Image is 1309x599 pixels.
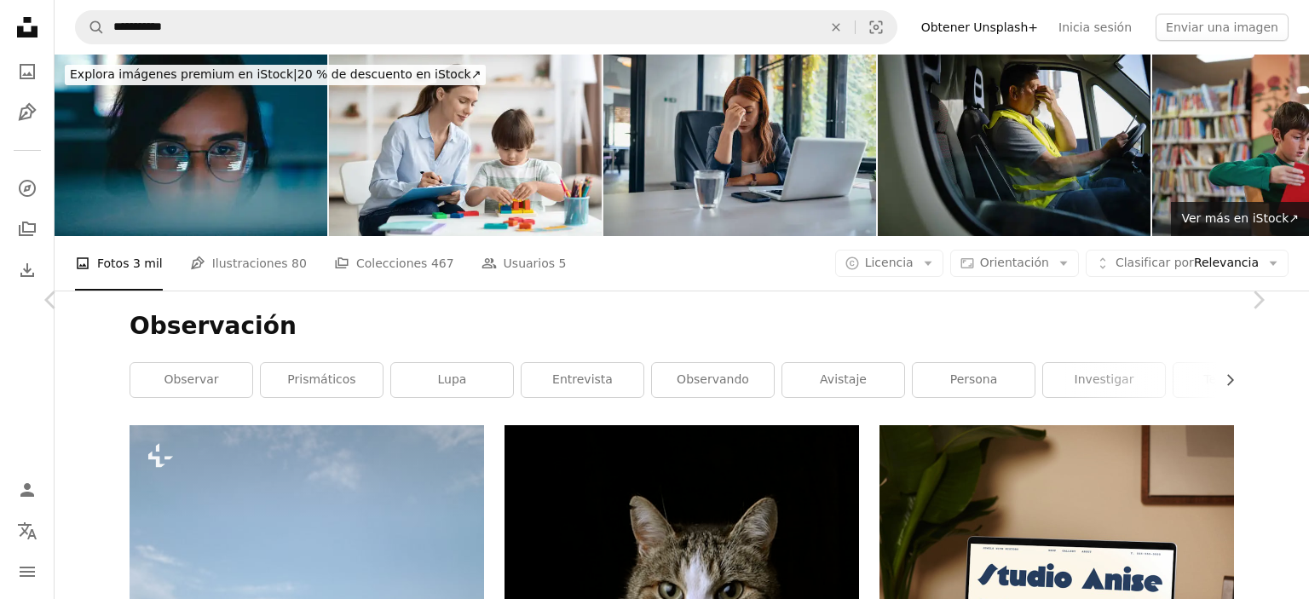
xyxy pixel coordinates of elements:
[130,363,252,397] a: observar
[431,254,454,273] span: 467
[835,250,943,277] button: Licencia
[1173,363,1295,397] a: telescopio
[10,55,44,89] a: Fotos
[10,95,44,130] a: Ilustraciones
[55,55,496,95] a: Explora imágenes premium en iStock|20 % de descuento en iStock↗
[1156,14,1289,41] button: Enviar una imagen
[817,11,855,43] button: Borrar
[130,311,1234,342] h1: Observación
[1086,250,1289,277] button: Clasificar porRelevancia
[782,363,904,397] a: avistaje
[1171,202,1309,236] a: Ver más en iStock↗
[329,55,602,236] img: Evaluación del desarrollo mental de los niños. Psicóloga profesional viendo al niño jugando con e...
[291,254,307,273] span: 80
[878,55,1150,236] img: Toma de cintura para arriba de un repartidor caucásico mayor estresado con Hi-Vis sentado en una ...
[190,236,307,291] a: Ilustraciones 80
[261,363,383,397] a: prismáticos
[950,250,1079,277] button: Orientación
[55,55,327,236] img: Closeup of Female computer programmer works on complex software development tasks at her home off...
[1181,211,1299,225] span: Ver más en iStock ↗
[482,236,567,291] a: Usuarios 5
[10,212,44,246] a: Colecciones
[334,236,454,291] a: Colecciones 467
[980,256,1049,269] span: Orientación
[76,11,105,43] button: Buscar en Unsplash
[391,363,513,397] a: lupa
[652,363,774,397] a: Observando
[1207,218,1309,382] a: Siguiente
[522,363,643,397] a: entrevista
[603,55,876,236] img: Woman in office with laptop and water glass, feeling stressed out.
[913,363,1035,397] a: persona
[1116,256,1194,269] span: Clasificar por
[10,514,44,548] button: Idioma
[10,171,44,205] a: Explorar
[559,254,567,273] span: 5
[75,10,897,44] form: Encuentra imágenes en todo el sitio
[1043,363,1165,397] a: investigar
[1116,255,1259,272] span: Relevancia
[10,555,44,589] button: Menú
[911,14,1048,41] a: Obtener Unsplash+
[65,65,486,85] div: 20 % de descuento en iStock ↗
[856,11,897,43] button: Búsqueda visual
[865,256,914,269] span: Licencia
[10,473,44,507] a: Iniciar sesión / Registrarse
[1048,14,1142,41] a: Inicia sesión
[70,67,297,81] span: Explora imágenes premium en iStock |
